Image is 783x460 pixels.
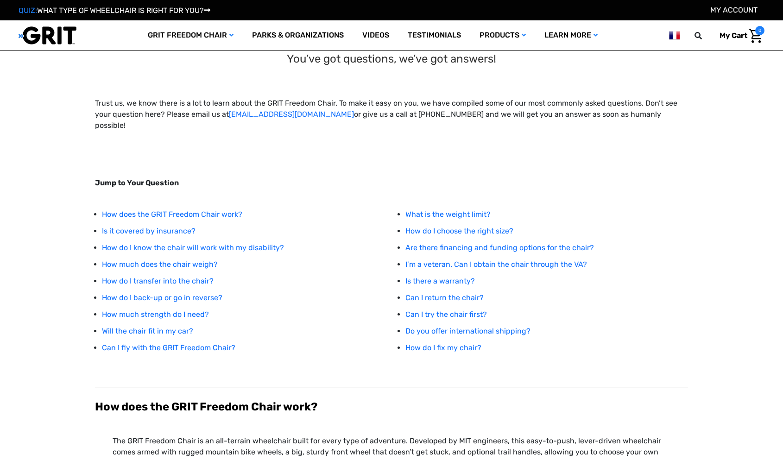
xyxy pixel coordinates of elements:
a: Can I try the chair first? [405,310,487,319]
span: 0 [755,26,764,35]
strong: Jump to Your Question [95,178,179,187]
a: What is the weight limit? [405,210,491,219]
a: Are there financing and funding options for the chair? [405,243,594,252]
a: Will the chair fit in my car? [102,327,193,335]
a: Compte [710,6,758,14]
a: How do I transfer into the chair? [102,277,214,285]
img: fr.png [669,30,680,41]
a: How much does the chair weigh? [102,260,218,269]
a: Can I return the chair? [405,293,484,302]
a: [EMAIL_ADDRESS][DOMAIN_NAME] [229,110,354,119]
a: How do I know the chair will work with my disability? [102,243,284,252]
p: Trust us, we know there is a lot to learn about the GRIT Freedom Chair. To make it easy on you, w... [95,98,688,131]
a: GRIT Freedom Chair [139,20,243,50]
input: Search [699,26,713,45]
a: Testimonials [398,20,470,50]
a: Do you offer international shipping? [405,327,530,335]
a: How does the GRIT Freedom Chair work? [102,210,242,219]
a: Learn More [535,20,607,50]
a: How much strength do I need? [102,310,209,319]
a: Products [470,20,535,50]
a: Panier avec 0 article [713,26,764,45]
a: Is it covered by insurance? [102,227,196,235]
a: Parks & Organizations [243,20,353,50]
span: QUIZ: [19,6,37,15]
img: Cart [749,29,762,43]
a: How do I choose the right size? [405,227,513,235]
a: Can I fly with the GRIT Freedom Chair? [102,343,235,352]
span: My Cart [720,31,747,40]
a: How do I fix my chair? [405,343,481,352]
img: GRIT All-Terrain Wheelchair and Mobility Equipment [19,26,76,45]
a: QUIZ:WHAT TYPE OF WHEELCHAIR IS RIGHT FOR YOU? [19,6,210,15]
p: You’ve got questions, we’ve got answers! [287,50,496,67]
b: How does the GRIT Freedom Chair work? [95,400,317,413]
a: How do I back-up or go in reverse? [102,293,222,302]
a: Videos [353,20,398,50]
a: I’m a veteran. Can I obtain the chair through the VA? [405,260,587,269]
a: Is there a warranty? [405,277,475,285]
